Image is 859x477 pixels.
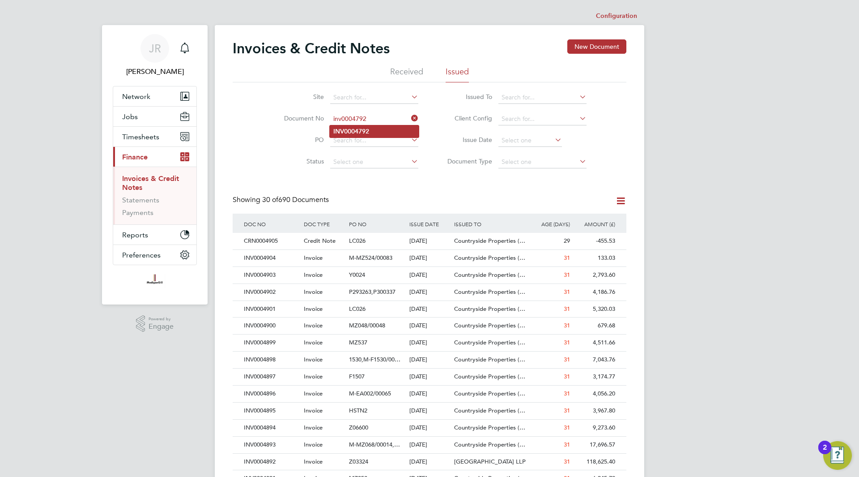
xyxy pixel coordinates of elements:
[272,114,324,122] label: Document No
[564,237,570,245] span: 29
[304,271,323,279] span: Invoice
[564,271,570,279] span: 31
[113,274,197,288] a: Go to home page
[122,251,161,259] span: Preferences
[823,447,827,459] div: 2
[572,301,617,318] div: 5,320.03
[407,233,452,249] div: [DATE]
[349,458,368,465] span: Z03324
[407,284,452,301] div: [DATE]
[407,403,452,419] div: [DATE]
[498,113,587,125] input: Search for...
[349,322,385,329] span: MZ048/00048
[113,225,196,245] button: Reports
[113,147,196,167] button: Finance
[572,267,617,284] div: 2,793.60
[407,369,452,385] div: [DATE]
[136,315,174,332] a: Powered byEngage
[242,386,302,402] div: INV0004896
[454,254,525,262] span: Countryside Properties (…
[572,454,617,470] div: 118,625.40
[564,254,570,262] span: 31
[113,34,197,77] a: JR[PERSON_NAME]
[564,458,570,465] span: 31
[572,233,617,249] div: -455.53
[527,214,572,234] div: AGE (DAYS)
[122,133,159,141] span: Timesheets
[242,403,302,419] div: INV0004895
[242,335,302,351] div: INV0004899
[498,134,562,147] input: Select one
[564,288,570,296] span: 31
[330,91,418,104] input: Search for...
[564,441,570,448] span: 31
[446,66,469,82] li: Issued
[407,454,452,470] div: [DATE]
[330,113,418,125] input: Search for...
[304,424,323,431] span: Invoice
[407,352,452,368] div: [DATE]
[349,424,368,431] span: Z06600
[572,369,617,385] div: 3,174.77
[272,93,324,101] label: Site
[564,390,570,397] span: 31
[441,136,492,144] label: Issue Date
[441,157,492,165] label: Document Type
[407,386,452,402] div: [DATE]
[454,356,525,363] span: Countryside Properties (…
[564,339,570,346] span: 31
[122,208,153,217] a: Payments
[441,114,492,122] label: Client Config
[567,39,626,54] button: New Document
[330,134,418,147] input: Search for...
[564,424,570,431] span: 31
[304,237,336,245] span: Credit Note
[262,195,278,204] span: 30 of
[149,315,174,323] span: Powered by
[349,407,367,414] span: HSTN2
[304,373,323,380] span: Invoice
[149,43,161,54] span: JR
[454,441,525,448] span: Countryside Properties (…
[454,407,525,414] span: Countryside Properties (…
[242,454,302,470] div: INV0004892
[304,322,323,329] span: Invoice
[304,254,323,262] span: Invoice
[122,153,148,161] span: Finance
[242,250,302,266] div: INV0004904
[349,390,391,397] span: M-EA002/00065
[113,167,196,224] div: Finance
[564,322,570,329] span: 31
[572,335,617,351] div: 4,511.66
[454,373,525,380] span: Countryside Properties (…
[304,441,323,448] span: Invoice
[113,86,196,106] button: Network
[564,356,570,363] span: 31
[304,305,323,313] span: Invoice
[407,250,452,266] div: [DATE]
[498,91,587,104] input: Search for...
[390,66,423,82] li: Received
[304,407,323,414] span: Invoice
[242,420,302,436] div: INV0004894
[452,214,527,234] div: ISSUED TO
[113,127,196,146] button: Timesheets
[441,93,492,101] label: Issued To
[304,390,323,397] span: Invoice
[572,318,617,334] div: 679.68
[454,237,525,245] span: Countryside Properties (…
[454,288,525,296] span: Countryside Properties (…
[572,250,617,266] div: 133.03
[233,39,390,57] h2: Invoices & Credit Notes
[596,7,637,25] li: Configuration
[242,267,302,284] div: INV0004903
[407,214,452,234] div: ISSUE DATE
[122,112,138,121] span: Jobs
[572,437,617,453] div: 17,696.57
[242,352,302,368] div: INV0004898
[242,233,302,249] div: CRN0004905
[233,195,331,205] div: Showing
[349,305,366,313] span: LC026
[122,196,159,204] a: Statements
[407,301,452,318] div: [DATE]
